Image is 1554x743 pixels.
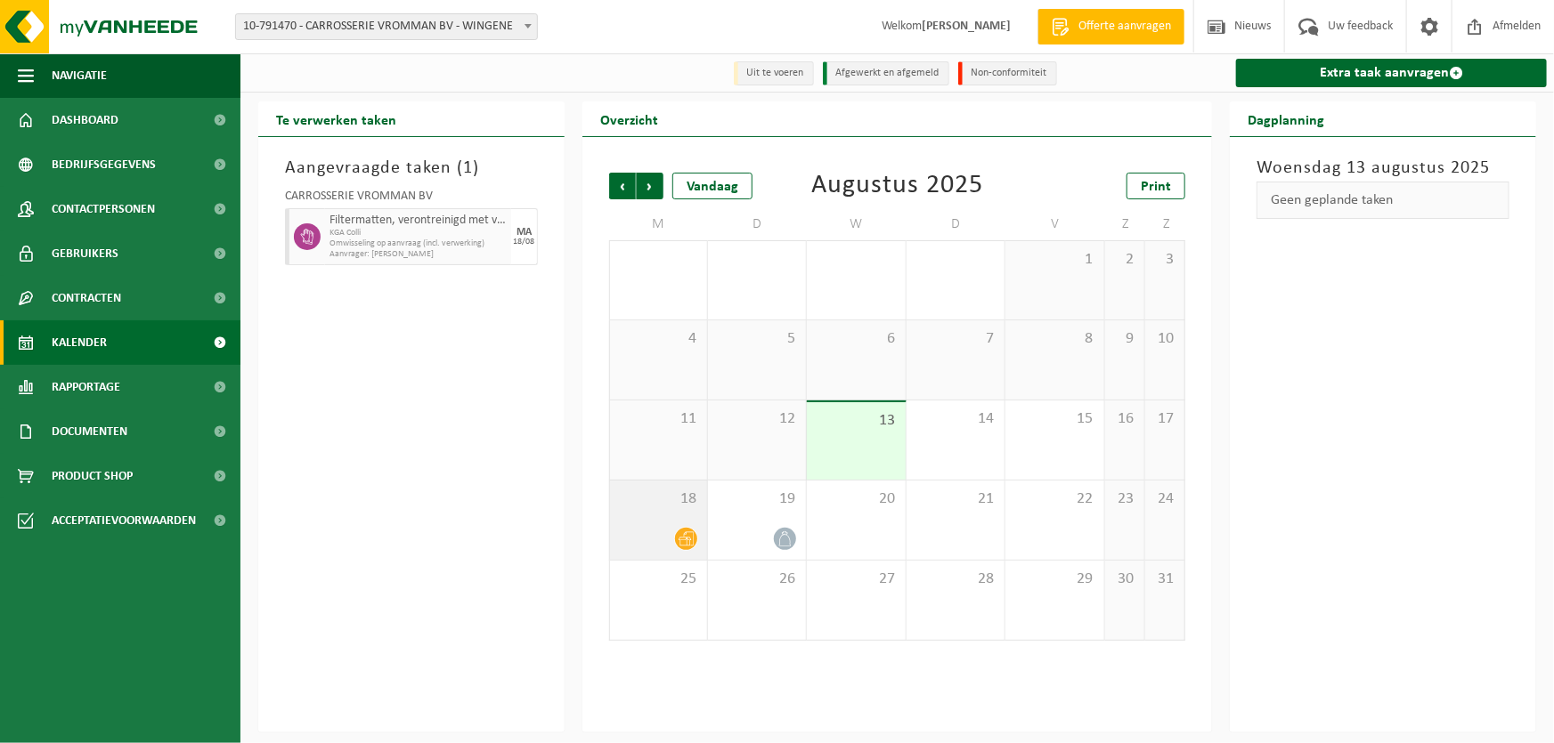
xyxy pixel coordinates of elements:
[609,208,708,240] td: M
[1154,489,1176,509] span: 24
[609,173,636,199] span: Vorige
[52,320,107,365] span: Kalender
[1236,59,1547,87] a: Extra taak aanvragen
[816,569,896,589] span: 27
[807,208,906,240] td: W
[258,101,414,136] h2: Te verwerken taken
[816,329,896,349] span: 6
[1105,208,1145,240] td: Z
[1141,180,1171,194] span: Print
[717,329,797,349] span: 5
[915,329,996,349] span: 7
[1127,173,1185,199] a: Print
[1114,409,1135,429] span: 16
[330,249,507,260] span: Aanvrager: [PERSON_NAME]
[1014,409,1094,429] span: 15
[1154,250,1176,270] span: 3
[52,454,133,498] span: Product Shop
[734,61,814,85] li: Uit te voeren
[582,101,676,136] h2: Overzicht
[1014,569,1094,589] span: 29
[907,208,1005,240] td: D
[915,409,996,429] span: 14
[1230,101,1342,136] h2: Dagplanning
[717,489,797,509] span: 19
[915,489,996,509] span: 21
[816,489,896,509] span: 20
[52,409,127,454] span: Documenten
[513,238,534,246] div: 18/08
[816,411,896,431] span: 13
[708,208,807,240] td: D
[1114,569,1135,589] span: 30
[52,187,155,231] span: Contactpersonen
[52,365,120,409] span: Rapportage
[330,228,507,238] span: KGA Colli
[1037,9,1184,44] a: Offerte aanvragen
[619,329,698,349] span: 4
[717,409,797,429] span: 12
[1145,208,1185,240] td: Z
[1114,250,1135,270] span: 2
[1014,329,1094,349] span: 8
[1257,155,1509,182] h3: Woensdag 13 augustus 2025
[619,569,698,589] span: 25
[236,14,537,39] span: 10-791470 - CARROSSERIE VROMMAN BV - WINGENE
[922,20,1011,33] strong: [PERSON_NAME]
[52,276,121,320] span: Contracten
[52,231,118,276] span: Gebruikers
[1014,250,1094,270] span: 1
[619,409,698,429] span: 11
[463,159,473,177] span: 1
[285,190,538,208] div: CARROSSERIE VROMMAN BV
[958,61,1057,85] li: Non-conformiteit
[823,61,949,85] li: Afgewerkt en afgemeld
[330,214,507,228] span: Filtermatten, verontreinigd met verf
[1074,18,1176,36] span: Offerte aanvragen
[637,173,663,199] span: Volgende
[1154,569,1176,589] span: 31
[1257,182,1509,219] div: Geen geplande taken
[1014,489,1094,509] span: 22
[285,155,538,182] h3: Aangevraagde taken ( )
[52,498,196,543] span: Acceptatievoorwaarden
[619,489,698,509] span: 18
[811,173,983,199] div: Augustus 2025
[330,238,507,249] span: Omwisseling op aanvraag (incl. verwerking)
[717,569,797,589] span: 26
[915,569,996,589] span: 28
[672,173,753,199] div: Vandaag
[1005,208,1104,240] td: V
[52,98,118,142] span: Dashboard
[1154,329,1176,349] span: 10
[1114,329,1135,349] span: 9
[235,13,538,40] span: 10-791470 - CARROSSERIE VROMMAN BV - WINGENE
[1154,409,1176,429] span: 17
[517,227,532,238] div: MA
[52,142,156,187] span: Bedrijfsgegevens
[1114,489,1135,509] span: 23
[52,53,107,98] span: Navigatie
